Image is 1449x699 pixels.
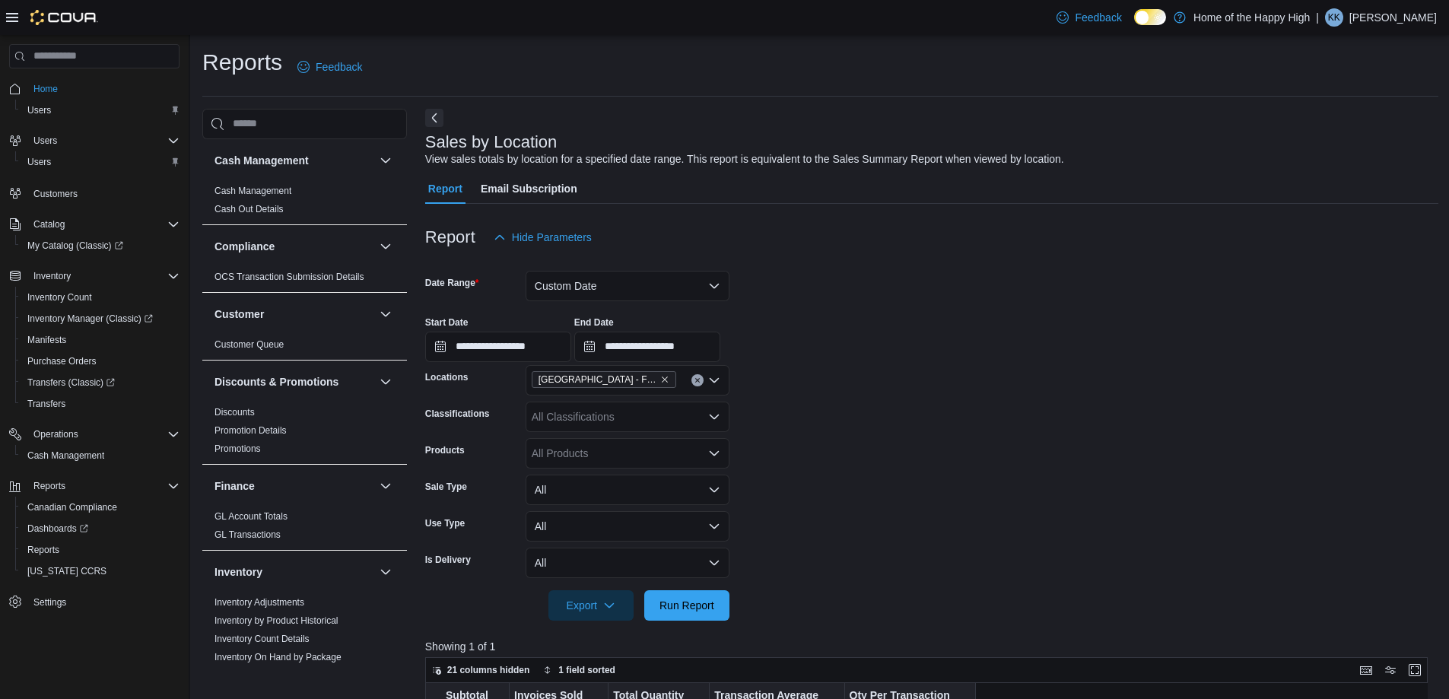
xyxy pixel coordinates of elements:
[425,151,1064,167] div: View sales totals by location for a specified date range. This report is equivalent to the Sales ...
[27,80,64,98] a: Home
[214,633,310,645] span: Inventory Count Details
[425,133,558,151] h3: Sales by Location
[27,593,180,612] span: Settings
[537,661,621,679] button: 1 field sorted
[1193,8,1310,27] p: Home of the Happy High
[425,277,479,289] label: Date Range
[1325,8,1343,27] div: Kalvin Keys
[202,403,407,464] div: Discounts & Promotions
[425,554,471,566] label: Is Delivery
[21,562,113,580] a: [US_STATE] CCRS
[27,156,51,168] span: Users
[27,132,63,150] button: Users
[27,425,84,443] button: Operations
[21,395,180,413] span: Transfers
[708,447,720,459] button: Open list of options
[574,316,614,329] label: End Date
[21,101,57,119] a: Users
[21,310,180,328] span: Inventory Manager (Classic)
[21,310,159,328] a: Inventory Manager (Classic)
[659,598,714,613] span: Run Report
[214,407,255,418] a: Discounts
[3,214,186,235] button: Catalog
[21,498,123,516] a: Canadian Compliance
[9,71,180,653] nav: Complex example
[214,204,284,214] a: Cash Out Details
[27,240,123,252] span: My Catalog (Classic)
[291,52,368,82] a: Feedback
[488,222,598,253] button: Hide Parameters
[558,664,615,676] span: 1 field sorted
[558,590,624,621] span: Export
[214,634,310,644] a: Inventory Count Details
[21,288,98,307] a: Inventory Count
[214,185,291,197] span: Cash Management
[21,562,180,580] span: Washington CCRS
[33,188,78,200] span: Customers
[425,408,490,420] label: Classifications
[214,564,373,580] button: Inventory
[15,151,186,173] button: Users
[214,153,309,168] h3: Cash Management
[27,267,77,285] button: Inventory
[21,541,65,559] a: Reports
[202,182,407,224] div: Cash Management
[21,352,180,370] span: Purchase Orders
[27,79,180,98] span: Home
[30,10,98,25] img: Cova
[3,78,186,100] button: Home
[15,308,186,329] a: Inventory Manager (Classic)
[214,271,364,283] span: OCS Transaction Submission Details
[27,425,180,443] span: Operations
[1406,661,1424,679] button: Enter fullscreen
[202,268,407,292] div: Compliance
[214,564,262,580] h3: Inventory
[202,507,407,550] div: Finance
[214,615,338,627] span: Inventory by Product Historical
[1357,661,1375,679] button: Keyboard shortcuts
[3,182,186,204] button: Customers
[3,591,186,613] button: Settings
[691,374,704,386] button: Clear input
[447,664,530,676] span: 21 columns hidden
[526,271,729,301] button: Custom Date
[21,373,180,392] span: Transfers (Classic)
[1349,8,1437,27] p: [PERSON_NAME]
[21,331,72,349] a: Manifests
[15,329,186,351] button: Manifests
[21,446,180,465] span: Cash Management
[27,215,71,234] button: Catalog
[33,83,58,95] span: Home
[21,541,180,559] span: Reports
[214,478,255,494] h3: Finance
[33,596,66,608] span: Settings
[33,480,65,492] span: Reports
[21,446,110,465] a: Cash Management
[21,373,121,392] a: Transfers (Classic)
[428,173,462,204] span: Report
[214,307,373,322] button: Customer
[27,267,180,285] span: Inventory
[1316,8,1319,27] p: |
[15,445,186,466] button: Cash Management
[214,529,281,540] a: GL Transactions
[1075,10,1121,25] span: Feedback
[574,332,720,362] input: Press the down key to open a popover containing a calendar.
[33,218,65,230] span: Catalog
[15,235,186,256] a: My Catalog (Classic)
[1328,8,1340,27] span: KK
[377,373,395,391] button: Discounts & Promotions
[214,529,281,541] span: GL Transactions
[644,590,729,621] button: Run Report
[27,523,88,535] span: Dashboards
[214,186,291,196] a: Cash Management
[425,228,475,246] h3: Report
[377,237,395,256] button: Compliance
[15,518,186,539] a: Dashboards
[214,652,342,662] a: Inventory On Hand by Package
[27,215,180,234] span: Catalog
[425,371,469,383] label: Locations
[377,151,395,170] button: Cash Management
[214,478,373,494] button: Finance
[214,239,275,254] h3: Compliance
